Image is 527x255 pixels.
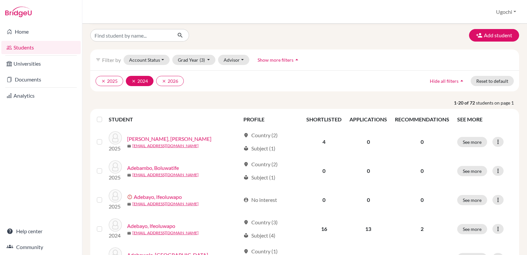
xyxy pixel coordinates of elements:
[127,173,131,177] span: mail
[96,76,123,86] button: clear2025
[395,138,449,146] p: 0
[453,112,516,127] th: SEE MORE
[127,222,175,230] a: Adebayo, Ifeoluwapo
[458,78,465,84] i: arrow_drop_up
[243,196,277,204] div: No interest
[127,135,211,143] a: [PERSON_NAME], [PERSON_NAME]
[243,197,249,203] span: account_circle
[493,6,519,18] button: Ugochi
[218,55,249,65] button: Advisor
[293,56,300,63] i: arrow_drop_up
[101,79,106,83] i: clear
[243,144,275,152] div: Subject (1)
[252,55,306,65] button: Show more filtersarrow_drop_up
[454,99,476,106] strong: 1-20 of 72
[469,29,519,42] button: Add student
[109,112,239,127] th: STUDENT
[243,146,249,151] span: local_library
[1,89,81,102] a: Analytics
[109,131,122,144] img: Adamu-Abdulkadir, Al-Munir
[302,185,346,214] td: 0
[127,202,131,206] span: mail
[471,76,514,86] button: Reset to default
[243,131,278,139] div: Country (2)
[391,112,453,127] th: RECOMMENDATIONS
[132,230,199,236] a: [EMAIL_ADDRESS][DOMAIN_NAME]
[172,55,216,65] button: Grad Year(3)
[395,167,449,175] p: 0
[243,220,249,225] span: location_on
[346,156,391,185] td: 0
[109,189,122,203] img: Adebayo, Ifeoluwapo
[109,174,122,181] p: 2025
[243,133,249,138] span: location_on
[302,156,346,185] td: 0
[457,195,487,205] button: See more
[346,185,391,214] td: 0
[1,225,81,238] a: Help center
[132,143,199,149] a: [EMAIL_ADDRESS][DOMAIN_NAME]
[243,218,278,226] div: Country (3)
[395,196,449,204] p: 0
[156,76,184,86] button: clear2026
[1,73,81,86] a: Documents
[5,7,32,17] img: Bridge-U
[457,224,487,234] button: See more
[124,55,170,65] button: Account Status
[243,162,249,167] span: location_on
[1,57,81,70] a: Universities
[134,193,182,201] a: Adebayo, Ifeoluwapo
[127,231,131,235] span: mail
[302,214,346,243] td: 16
[302,112,346,127] th: SHORTLISTED
[127,144,131,148] span: mail
[457,166,487,176] button: See more
[243,160,278,168] div: Country (2)
[243,233,249,238] span: local_library
[132,172,199,178] a: [EMAIL_ADDRESS][DOMAIN_NAME]
[239,112,302,127] th: PROFILE
[346,127,391,156] td: 0
[302,127,346,156] td: 4
[109,160,122,174] img: Adebambo, Boluwatife
[127,194,134,200] span: error_outline
[132,201,199,207] a: [EMAIL_ADDRESS][DOMAIN_NAME]
[424,76,471,86] button: Hide all filtersarrow_drop_up
[1,25,81,38] a: Home
[1,41,81,54] a: Students
[243,174,275,181] div: Subject (1)
[102,57,121,63] span: Filter by
[96,57,101,62] i: filter_list
[430,78,458,84] span: Hide all filters
[109,203,122,210] p: 2025
[243,249,249,254] span: location_on
[162,79,166,83] i: clear
[457,137,487,147] button: See more
[1,240,81,254] a: Community
[109,144,122,152] p: 2025
[109,232,122,239] p: 2024
[243,175,249,180] span: local_library
[109,218,122,232] img: Adebayo, Ifeoluwapo
[131,79,136,83] i: clear
[127,164,179,172] a: Adebambo, Boluwatife
[126,76,153,86] button: clear2024
[258,57,293,63] span: Show more filters
[395,225,449,233] p: 2
[346,214,391,243] td: 13
[346,112,391,127] th: APPLICATIONS
[200,57,205,63] span: (3)
[90,29,172,42] input: Find student by name...
[476,99,519,106] span: students on page 1
[243,232,275,239] div: Subject (4)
